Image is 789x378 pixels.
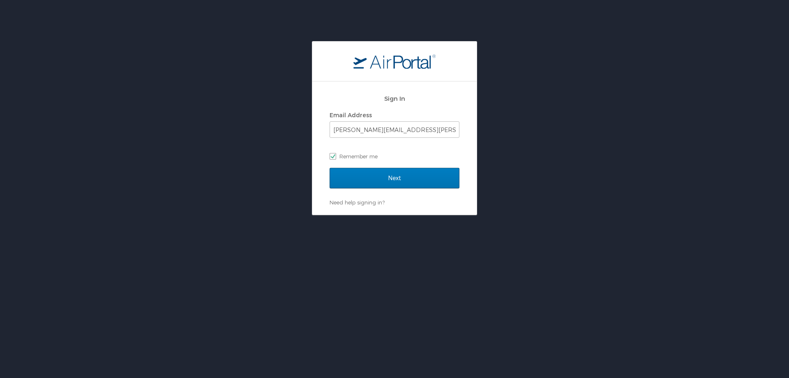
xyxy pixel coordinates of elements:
label: Remember me [330,150,459,162]
h2: Sign In [330,94,459,103]
input: Next [330,168,459,188]
img: logo [353,54,436,69]
label: Email Address [330,111,372,118]
a: Need help signing in? [330,199,385,206]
